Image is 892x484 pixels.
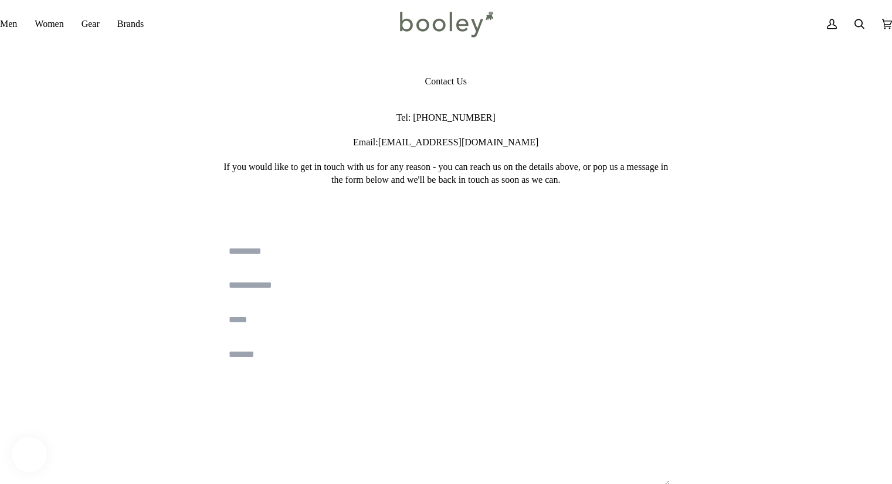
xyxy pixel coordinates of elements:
p: Contact Us [223,75,669,100]
span: Women [35,17,63,31]
a: Women [26,7,72,41]
span: Brands [117,17,144,31]
span: Gear [82,17,100,31]
img: Booley [395,7,497,41]
span: If you would like to get in touch with us for any reason - you can reach us on the details above,... [223,162,668,185]
a: Gear [73,7,108,41]
strong: Tel: [396,113,411,122]
strong: Email: [353,137,378,147]
a: Brands [108,7,152,41]
span: [EMAIL_ADDRESS][DOMAIN_NAME] [378,137,539,147]
iframe: Button to open loyalty program pop-up [12,437,47,472]
div: [PHONE_NUMBER] [223,111,669,124]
